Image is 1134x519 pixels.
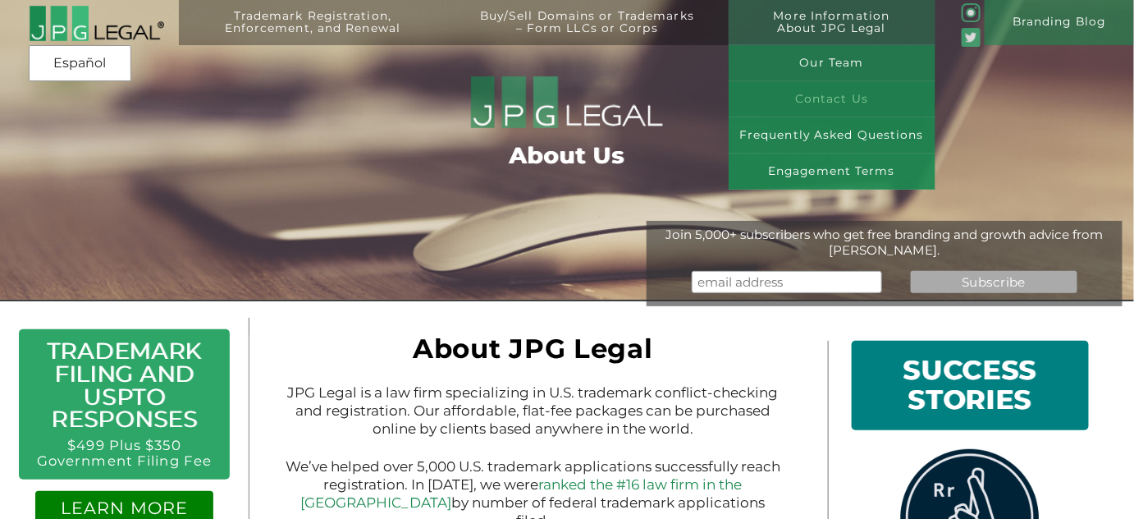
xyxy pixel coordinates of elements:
a: Buy/Sell Domains or Trademarks– Form LLCs or Corps [446,10,728,55]
p: JPG Legal is a law firm specializing in U.S. trademark conflict-checking and registration. Our af... [283,384,782,438]
a: Español [34,48,126,78]
input: email address [692,271,882,294]
a: LEARN MORE [61,498,188,518]
a: $499 Plus $350 Government Filing Fee [37,437,212,468]
h1: SUCCESS STORIES [862,351,1077,418]
a: Our Team [729,45,935,81]
img: Twitter_Social_Icon_Rounded_Square_Color-mid-green3-90.png [962,28,981,47]
a: Contact Us [729,81,935,117]
a: ranked the #16 law firm in the [GEOGRAPHIC_DATA] [301,476,743,511]
a: More InformationAbout JPG Legal [739,10,924,55]
h1: About JPG Legal [283,341,782,365]
a: Trademark Filing and USPTO Responses [47,337,202,433]
a: Engagement Terms [729,154,935,190]
a: Trademark Registration,Enforcement, and Renewal [190,10,434,55]
div: Join 5,000+ subscribers who get free branding and growth advice from [PERSON_NAME]. [647,227,1123,258]
input: Subscribe [911,271,1077,294]
img: 2016-logo-black-letters-3-r.png [29,5,165,42]
img: glyph-logo_May2016-green3-90.png [962,3,981,22]
a: Frequently Asked Questions [729,117,935,154]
